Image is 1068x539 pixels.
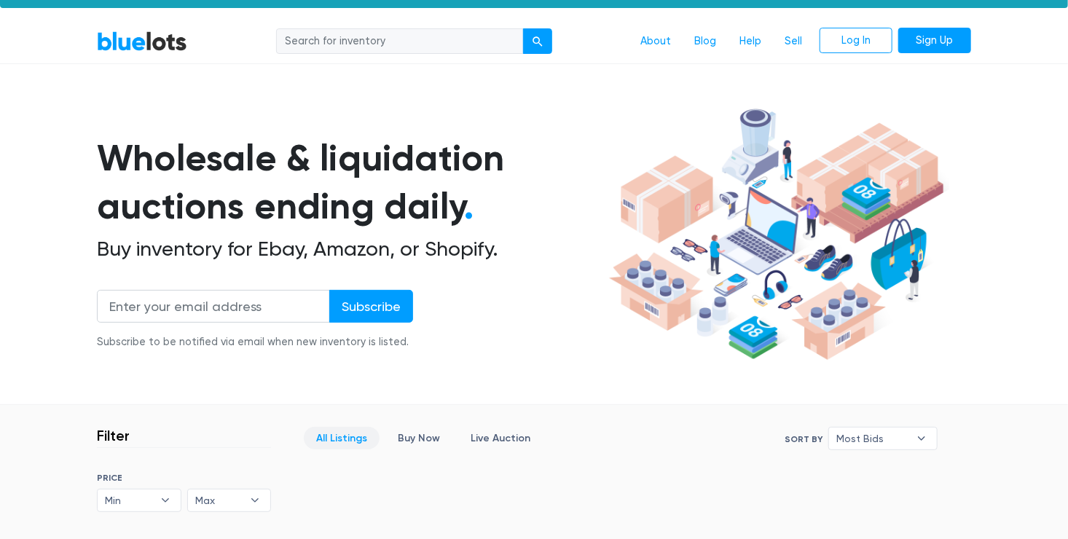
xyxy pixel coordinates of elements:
[97,473,271,483] h6: PRICE
[304,427,380,449] a: All Listings
[329,290,413,323] input: Subscribe
[604,102,949,367] img: hero-ee84e7d0318cb26816c560f6b4441b76977f77a177738b4e94f68c95b2b83dbb.png
[773,28,814,55] a: Sell
[898,28,971,54] a: Sign Up
[97,31,187,52] a: BlueLots
[105,489,153,511] span: Min
[629,28,683,55] a: About
[458,427,543,449] a: Live Auction
[785,433,822,446] label: Sort By
[240,489,270,511] b: ▾
[195,489,243,511] span: Max
[820,28,892,54] a: Log In
[150,489,181,511] b: ▾
[728,28,773,55] a: Help
[97,134,604,231] h1: Wholesale & liquidation auctions ending daily
[385,427,452,449] a: Buy Now
[97,290,330,323] input: Enter your email address
[97,237,604,261] h2: Buy inventory for Ebay, Amazon, or Shopify.
[97,334,413,350] div: Subscribe to be notified via email when new inventory is listed.
[464,184,474,228] span: .
[97,427,130,444] h3: Filter
[906,428,937,449] b: ▾
[683,28,728,55] a: Blog
[836,428,909,449] span: Most Bids
[276,28,524,55] input: Search for inventory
